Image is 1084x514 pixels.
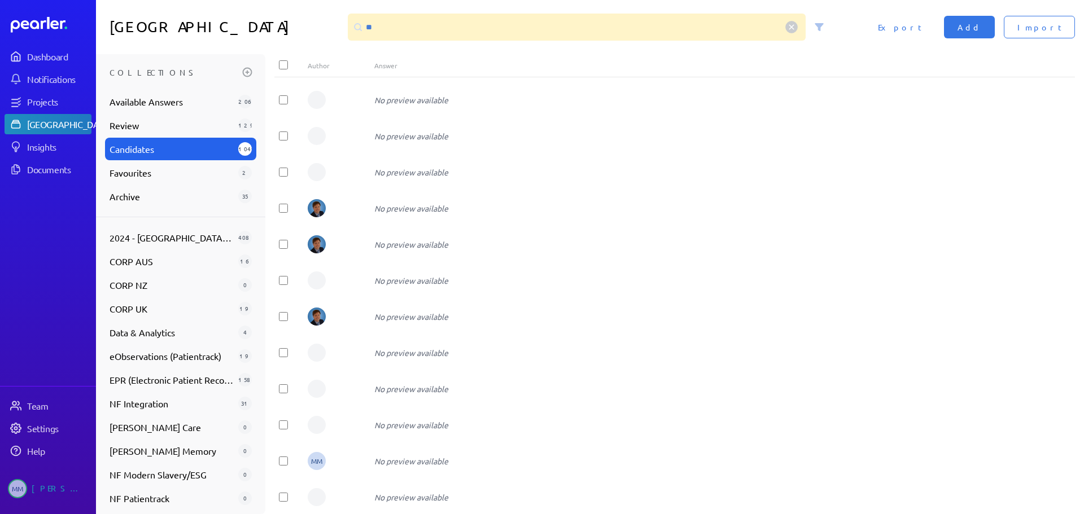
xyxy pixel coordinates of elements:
span: Export [878,21,921,33]
a: Notifications [5,69,91,89]
div: 0 [238,278,252,292]
span: No preview available [374,131,448,141]
div: Help [27,445,90,456]
a: Documents [5,159,91,179]
div: 0 [238,420,252,434]
span: CORP NZ [110,278,234,292]
div: Dashboard [27,51,90,62]
span: Import [1017,21,1061,33]
div: 35 [238,190,252,203]
span: CORP AUS [110,254,234,268]
a: MM[PERSON_NAME] [5,475,91,503]
span: NF Patientrack [110,491,234,505]
span: EPR (Electronic Patient Record) [110,373,234,386]
div: [GEOGRAPHIC_DATA] [27,118,111,130]
a: Team [5,396,91,416]
span: Archive [110,190,234,203]
span: [PERSON_NAME] Care [110,420,234,434]
span: No preview available [374,456,448,466]
span: No preview available [374,95,448,105]
span: Candidates [110,142,234,156]
span: [PERSON_NAME] Memory [110,444,234,458]
span: Michelle Manuel [8,479,27,498]
span: No preview available [374,420,448,430]
button: Add [944,16,995,38]
div: 1049 [238,142,252,156]
span: No preview available [374,384,448,394]
span: Favourites [110,166,234,179]
img: Sam Blight [308,307,326,326]
div: 4 [238,326,252,339]
img: Sam Blight [308,199,326,217]
div: 1292 [238,118,252,132]
div: 19 [238,302,252,315]
h1: [GEOGRAPHIC_DATA] [110,14,343,41]
div: 2 [238,166,252,179]
span: Add [958,21,981,33]
div: [PERSON_NAME] [32,479,88,498]
span: No preview available [374,348,448,358]
div: 158 [238,373,252,386]
a: Settings [5,418,91,438]
span: Data & Analytics [110,326,234,339]
div: 19 [238,349,252,363]
span: Michelle Manuel [308,452,326,470]
div: 31 [238,397,252,410]
div: 0 [238,491,252,505]
span: NF Integration [110,397,234,410]
a: Help [5,441,91,461]
span: No preview available [374,239,448,249]
div: 408 [238,231,252,244]
a: Insights [5,137,91,157]
button: Export [864,16,935,38]
div: Documents [27,164,90,175]
a: Dashboard [11,17,91,33]
span: NF Modern Slavery/ESG [110,468,234,481]
span: No preview available [374,492,448,502]
a: Projects [5,91,91,112]
span: Review [110,118,234,132]
a: Dashboard [5,46,91,67]
div: Answer [374,61,1042,70]
span: 2024 - [GEOGRAPHIC_DATA] - [GEOGRAPHIC_DATA] - Flow [110,231,234,244]
span: No preview available [374,167,448,177]
span: No preview available [374,311,448,322]
div: 0 [238,468,252,481]
span: CORP UK [110,302,234,315]
div: Team [27,400,90,411]
button: Import [1004,16,1075,38]
span: Available Answers [110,95,234,108]
div: 2061 [238,95,252,108]
h3: Collections [110,63,238,81]
img: Sam Blight [308,235,326,253]
div: 16 [238,254,252,268]
div: Settings [27,423,90,434]
div: Author [308,61,374,70]
div: Projects [27,96,90,107]
div: 0 [238,444,252,458]
div: Insights [27,141,90,152]
a: [GEOGRAPHIC_DATA] [5,114,91,134]
div: Notifications [27,73,90,85]
span: No preview available [374,275,448,285]
span: No preview available [374,203,448,213]
span: eObservations (Patientrack) [110,349,234,363]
